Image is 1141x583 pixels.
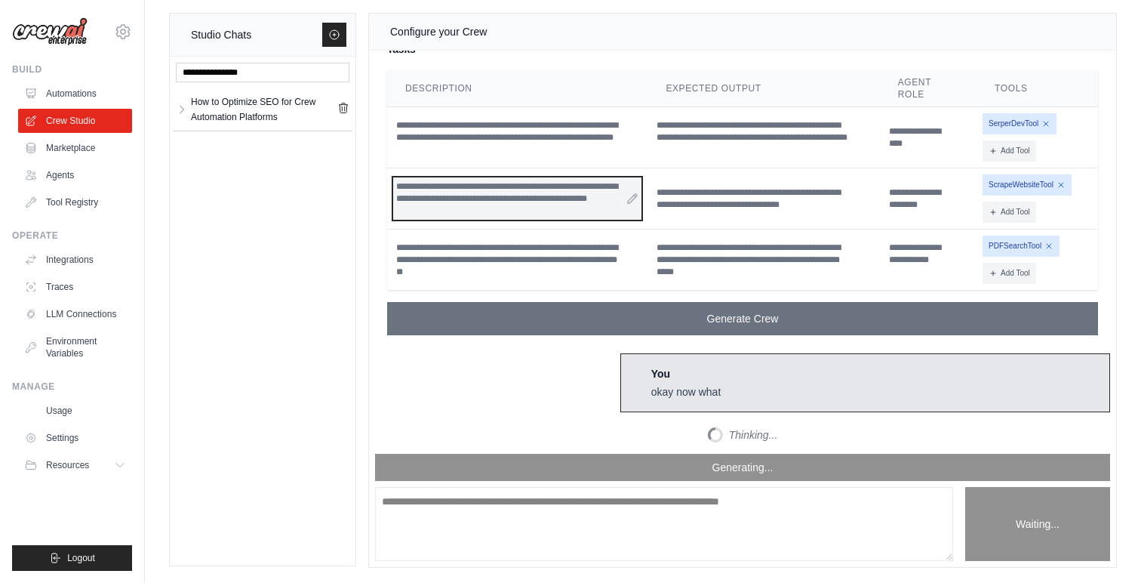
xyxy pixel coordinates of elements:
[46,459,89,471] span: Resources
[12,545,132,571] button: Logout
[375,454,1110,481] button: Generating...
[647,70,879,107] th: Expected Output
[12,381,132,393] div: Manage
[18,453,132,477] button: Resources
[18,109,132,133] a: Crew Studio
[18,163,132,187] a: Agents
[880,70,976,107] th: Agent Role
[12,17,88,46] img: Logo
[729,427,778,443] span: Thinking...
[983,113,1056,134] span: SerperDevTool
[983,202,1036,223] button: Add Tool
[18,399,132,423] a: Usage
[983,236,1059,257] span: PDFSearchTool
[651,366,721,381] div: You
[983,263,1036,284] button: Add Tool
[191,26,251,44] div: Studio Chats
[387,302,1098,335] button: Generate Crew
[976,70,1098,107] th: Tools
[18,302,132,326] a: LLM Connections
[191,94,337,125] div: How to Optimize SEO for Crew Automation Platforms
[651,384,721,399] div: okay now what
[707,311,779,326] span: Generate Crew
[965,487,1110,561] button: Waiting...
[983,140,1036,162] button: Add Tool
[18,329,132,366] a: Environment Variables
[390,23,487,41] div: Configure your Crew
[12,63,132,76] div: Build
[18,248,132,272] a: Integrations
[18,190,132,214] a: Tool Registry
[18,426,132,450] a: Settings
[983,174,1072,196] span: ScrapeWebsiteTool
[67,552,95,564] span: Logout
[188,94,337,125] a: How to Optimize SEO for Crew Automation Platforms
[387,70,647,107] th: Description
[18,275,132,299] a: Traces
[12,230,132,242] div: Operate
[18,136,132,160] a: Marketplace
[18,82,132,106] a: Automations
